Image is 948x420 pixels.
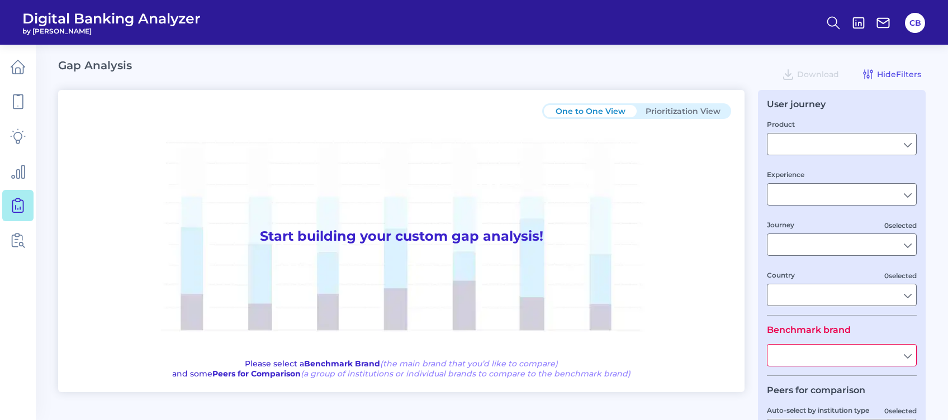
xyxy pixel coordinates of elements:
[22,10,201,27] span: Digital Banking Analyzer
[767,170,804,179] label: Experience
[877,69,921,79] span: Hide Filters
[212,369,301,379] b: Peers for Comparison
[301,369,631,379] span: (a group of institutions or individual brands to compare to the benchmark brand)
[767,221,794,229] label: Journey
[857,65,926,83] button: HideFilters
[767,99,826,109] div: User journey
[304,359,380,369] b: Benchmark Brand
[544,105,637,117] button: One to One View
[767,271,795,279] label: Country
[767,120,795,128] label: Product
[905,13,925,33] button: CB
[380,359,558,369] span: (the main brand that you’d like to compare)
[767,406,869,414] label: Auto-select by institution type
[777,65,843,83] button: Download
[172,359,631,379] p: Please select a and some
[58,59,132,72] h2: Gap Analysis
[767,385,865,395] legend: Peers for comparison
[637,105,729,117] button: Prioritization View
[797,69,839,79] span: Download
[22,27,201,35] span: by [PERSON_NAME]
[72,119,731,354] h1: Start building your custom gap analysis!
[767,324,851,335] legend: Benchmark brand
